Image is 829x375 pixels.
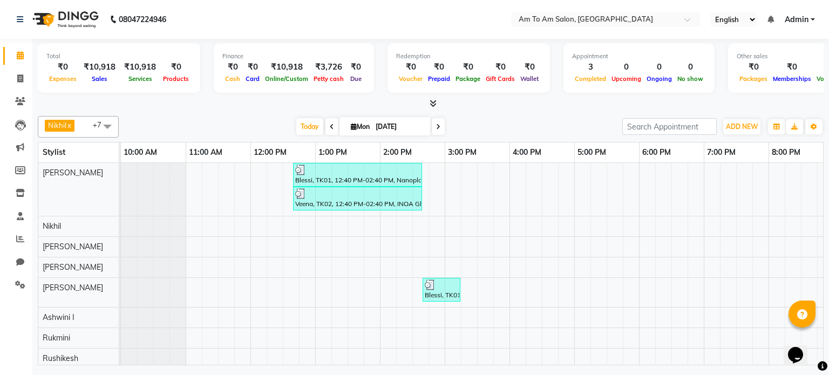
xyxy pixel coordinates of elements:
div: Veena, TK02, 12:40 PM-02:40 PM, INOA Global Colour (No [MEDICAL_DATA]) - Short ([DEMOGRAPHIC_DATA... [294,188,421,209]
a: 12:00 PM [251,145,289,160]
div: ₹0 [518,61,541,73]
span: Due [348,75,364,83]
div: ₹0 [222,61,243,73]
div: Redemption [396,52,541,61]
span: +7 [93,120,110,129]
span: Prepaid [425,75,453,83]
span: No show [675,75,706,83]
div: 0 [644,61,675,73]
span: Upcoming [609,75,644,83]
button: ADD NEW [723,119,760,134]
div: ₹0 [453,61,483,73]
span: Today [296,118,323,135]
div: Blessi, TK01, 02:40 PM-03:15 PM, Cleanup ([DEMOGRAPHIC_DATA] & [DEMOGRAPHIC_DATA]) (₹2999),Peel O... [424,279,459,300]
input: Search Appointment [622,118,717,135]
span: Rushikesh [43,353,78,363]
img: logo [28,4,101,35]
span: [PERSON_NAME] [43,283,103,292]
div: ₹10,918 [120,61,160,73]
span: Sales [89,75,110,83]
span: Card [243,75,262,83]
span: [PERSON_NAME] [43,168,103,178]
span: Nikhil [43,221,61,231]
div: Blessi, TK01, 12:40 PM-02:40 PM, Nanoplastia Short ([DEMOGRAPHIC_DATA]) (₹7499) [294,165,421,185]
span: Expenses [46,75,79,83]
div: Appointment [572,52,706,61]
a: x [66,121,71,129]
div: ₹0 [243,61,262,73]
div: ₹0 [425,61,453,73]
span: Rukmini [43,333,70,343]
div: ₹0 [483,61,518,73]
span: Ongoing [644,75,675,83]
a: 4:00 PM [510,145,544,160]
a: 3:00 PM [445,145,479,160]
div: Finance [222,52,365,61]
span: Gift Cards [483,75,518,83]
div: ₹10,918 [262,61,311,73]
a: 8:00 PM [769,145,803,160]
span: Wallet [518,75,541,83]
a: 1:00 PM [316,145,350,160]
span: Services [126,75,155,83]
span: Petty cash [311,75,346,83]
div: Total [46,52,192,61]
div: ₹3,726 [311,61,346,73]
span: Nikhil [48,121,66,129]
span: ADD NEW [726,122,758,131]
span: Mon [348,122,372,131]
span: Packages [737,75,770,83]
a: 7:00 PM [704,145,738,160]
b: 08047224946 [119,4,166,35]
span: Completed [572,75,609,83]
span: [PERSON_NAME] [43,262,103,272]
input: 2025-09-01 [372,119,426,135]
div: ₹0 [770,61,814,73]
span: Stylist [43,147,65,157]
span: Online/Custom [262,75,311,83]
a: 10:00 AM [121,145,160,160]
span: Products [160,75,192,83]
span: [PERSON_NAME] [43,242,103,251]
a: 6:00 PM [640,145,674,160]
div: 3 [572,61,609,73]
span: Memberships [770,75,814,83]
span: Voucher [396,75,425,83]
a: 11:00 AM [186,145,225,160]
div: ₹0 [46,61,79,73]
div: ₹10,918 [79,61,120,73]
div: 0 [609,61,644,73]
span: Package [453,75,483,83]
div: ₹0 [160,61,192,73]
span: Cash [222,75,243,83]
div: ₹0 [396,61,425,73]
span: Admin [785,14,808,25]
div: ₹0 [737,61,770,73]
span: Ashwini I [43,312,74,322]
a: 2:00 PM [380,145,414,160]
a: 5:00 PM [575,145,609,160]
iframe: chat widget [784,332,818,364]
div: ₹0 [346,61,365,73]
div: 0 [675,61,706,73]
